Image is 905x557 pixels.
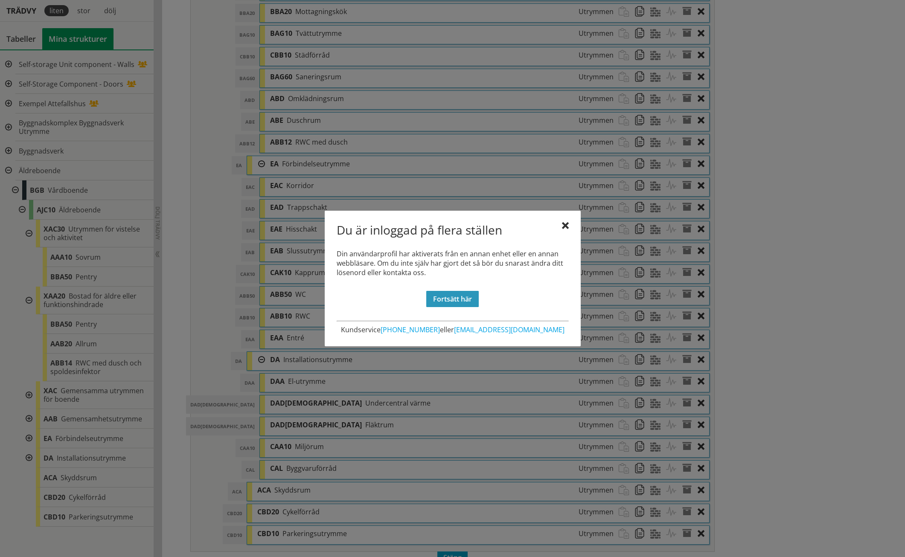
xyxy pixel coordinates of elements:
[341,325,565,334] span: Kundservice eller
[337,249,569,277] div: Din användarprofil har aktiverats från en annan enhet eller en annan webbläsare. Om du inte själv...
[381,325,440,334] a: [PHONE_NUMBER]
[426,291,479,307] a: Fortsätt här
[454,325,565,334] a: [EMAIL_ADDRESS][DOMAIN_NAME]
[337,223,569,241] div: Du är inloggad på flera ställen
